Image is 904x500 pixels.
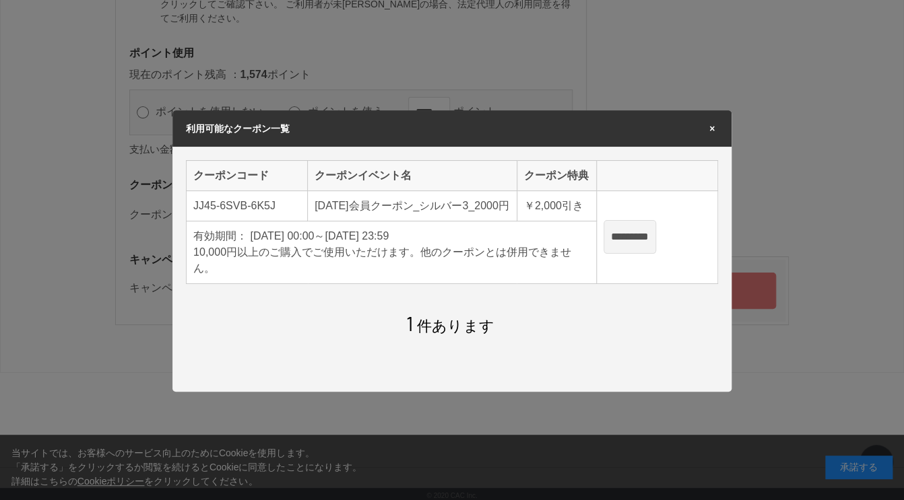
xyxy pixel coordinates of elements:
span: 件あります [406,318,494,334]
td: [DATE]会員クーポン_シルバー3_2000円 [308,190,517,221]
span: 1 [406,311,414,335]
span: 有効期間： [193,230,247,242]
td: JJ45-6SVB-6K5J [187,190,308,221]
span: ￥2,000 [524,200,562,211]
span: 利用可能なクーポン一覧 [186,123,290,134]
th: クーポン特典 [517,160,596,190]
td: 引き [517,190,596,221]
th: クーポンコード [187,160,308,190]
th: クーポンイベント名 [308,160,517,190]
div: 10,000円以上のご購入でご使用いただけます。他のクーポンとは併用できません。 [193,244,589,277]
span: [DATE] 00:00～[DATE] 23:59 [250,230,389,242]
span: × [706,124,718,133]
